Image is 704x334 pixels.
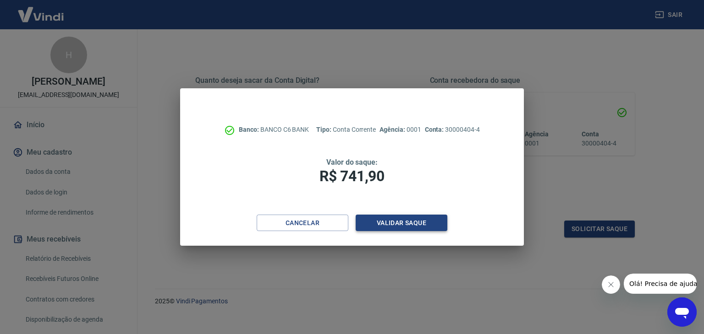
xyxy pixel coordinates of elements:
span: Agência: [379,126,407,133]
span: Olá! Precisa de ajuda? [5,6,77,14]
p: Conta Corrente [316,125,376,135]
iframe: Botão para abrir a janela de mensagens [667,297,697,327]
iframe: Mensagem da empresa [624,274,697,294]
span: Conta: [425,126,445,133]
p: 0001 [379,125,421,135]
span: R$ 741,90 [319,167,385,185]
button: Cancelar [257,215,348,232]
span: Tipo: [316,126,333,133]
p: BANCO C6 BANK [239,125,309,135]
iframe: Fechar mensagem [602,275,620,294]
span: Valor do saque: [326,158,378,167]
span: Banco: [239,126,260,133]
button: Validar saque [356,215,447,232]
p: 30000404-4 [425,125,480,135]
